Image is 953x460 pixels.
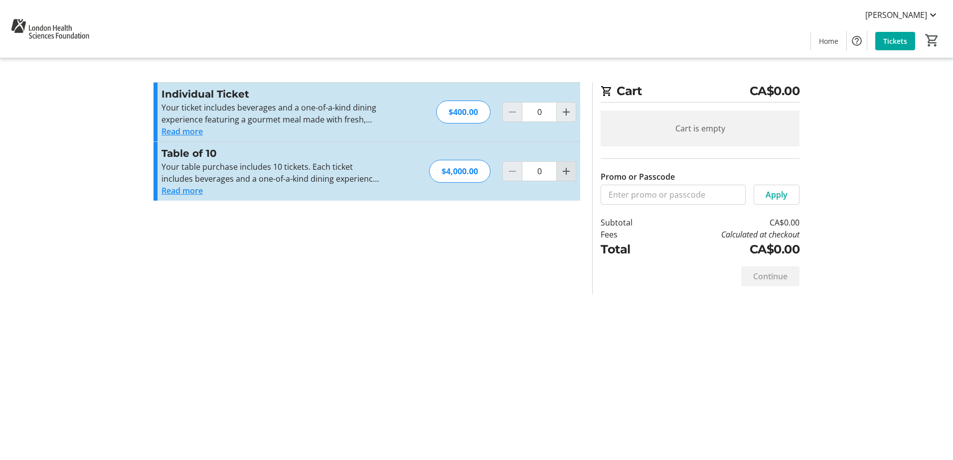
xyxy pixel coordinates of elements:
td: Calculated at checkout [658,229,799,240]
button: Apply [754,185,799,205]
td: CA$0.00 [658,240,799,258]
label: Promo or Passcode [601,171,675,183]
p: Your ticket includes beverages and a one-of-a-kind dining experience featuring a gourmet meal mad... [161,102,379,125]
h3: Individual Ticket [161,87,379,102]
span: Tickets [883,36,907,46]
img: London Health Sciences Foundation's Logo [6,4,94,54]
span: CA$0.00 [750,82,800,100]
td: CA$0.00 [658,217,799,229]
td: Subtotal [601,217,658,229]
button: Read more [161,125,203,137]
button: Increment by one [557,162,576,181]
input: Individual Ticket Quantity [522,102,557,122]
div: $4,000.00 [429,160,490,183]
button: Read more [161,185,203,197]
td: Total [601,240,658,258]
input: Table of 10 Quantity [522,161,557,181]
button: Increment by one [557,103,576,121]
p: Your table purchase includes 10 tickets. Each ticket includes beverages and a one-of-a-kind dinin... [161,161,379,185]
button: [PERSON_NAME] [857,7,947,23]
span: Apply [766,189,788,201]
td: Fees [601,229,658,240]
h2: Cart [601,82,799,103]
a: Home [811,32,846,50]
a: Tickets [875,32,915,50]
div: Cart is empty [601,111,799,146]
div: $400.00 [436,101,490,123]
h3: Table of 10 [161,146,379,161]
span: Home [819,36,838,46]
button: Help [847,31,867,51]
span: [PERSON_NAME] [865,9,927,21]
input: Enter promo or passcode [601,185,746,205]
button: Cart [923,31,941,49]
